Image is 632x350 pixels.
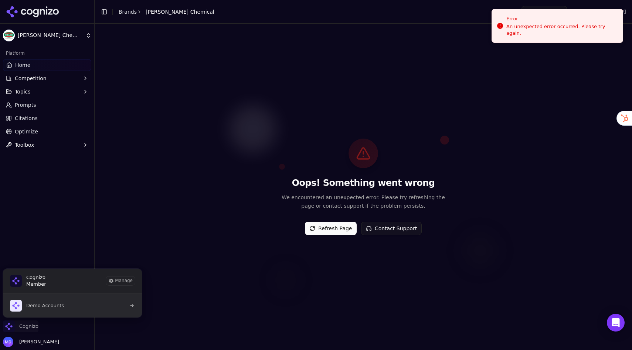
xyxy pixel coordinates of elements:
[15,115,38,122] span: Citations
[281,193,446,210] p: We encountered an unexpected error. Please try refreshing the page or contact support if the prob...
[305,222,357,235] button: Refresh Page
[3,269,142,317] div: Cognizo is active
[3,320,15,332] img: Cognizo
[506,15,617,23] div: Error
[119,8,214,16] nav: breadcrumb
[16,339,59,345] span: [PERSON_NAME]
[18,32,82,39] span: [PERSON_NAME] Chemical
[26,302,64,309] span: Demo Accounts
[521,6,553,18] button: Share
[146,8,214,16] span: [PERSON_NAME] Chemical
[15,75,47,82] span: Competition
[361,222,422,235] button: Contact Support
[15,88,31,95] span: Topics
[3,337,13,347] img: Melissa Dowd
[15,61,30,69] span: Home
[106,276,135,285] button: Manage
[15,141,34,149] span: Toolbox
[26,281,46,288] span: Member
[26,274,46,281] span: Cognizo
[3,337,59,347] button: Open user button
[10,275,22,287] img: Cognizo
[3,30,15,41] img: Miller Chemical
[607,314,625,332] div: Open Intercom Messenger
[10,300,22,312] img: Demo Accounts
[19,323,38,330] span: Cognizo
[3,293,142,317] div: List of all organization memberships
[281,177,446,189] h2: Oops! Something went wrong
[506,23,617,37] div: An unexpected error occurred. Please try again.
[3,47,91,59] div: Platform
[3,320,38,332] button: Close organization switcher
[15,128,38,135] span: Optimize
[119,9,137,15] a: Brands
[15,101,36,109] span: Prompts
